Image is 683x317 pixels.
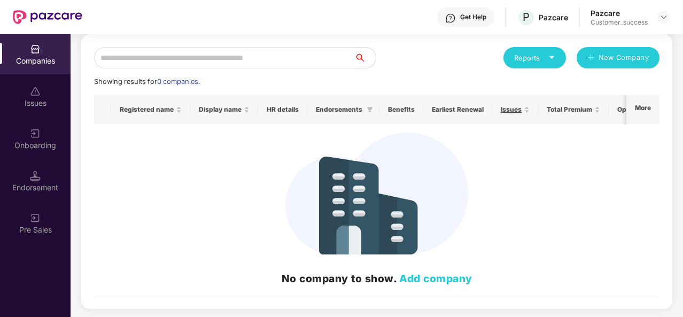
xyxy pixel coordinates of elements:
[94,78,200,86] span: Showing results for
[587,54,594,63] span: plus
[316,105,362,114] span: Endorsements
[367,106,373,113] span: filter
[354,47,376,68] button: search
[30,213,41,223] img: svg+xml;base64,PHN2ZyB3aWR0aD0iMjAiIGhlaWdodD0iMjAiIHZpZXdCb3g9IjAgMCAyMCAyMCIgZmlsbD0ibm9uZSIgeG...
[399,272,472,285] a: Add company
[539,12,568,22] div: Pazcare
[103,270,651,287] h2: No company to show.
[30,128,41,139] img: svg+xml;base64,PHN2ZyB3aWR0aD0iMjAiIGhlaWdodD0iMjAiIHZpZXdCb3g9IjAgMCAyMCAyMCIgZmlsbD0ibm9uZSIgeG...
[501,105,522,114] span: Issues
[445,13,456,24] img: svg+xml;base64,PHN2ZyBpZD0iSGVscC0zMngzMiIgeG1sbnM9Imh0dHA6Ly93d3cudzMub3JnLzIwMDAvc3ZnIiB3aWR0aD...
[190,95,258,124] th: Display name
[354,53,376,62] span: search
[599,52,649,63] span: New Company
[30,44,41,55] img: svg+xml;base64,PHN2ZyBpZD0iQ29tcGFuaWVzIiB4bWxucz0iaHR0cDovL3d3dy53My5vcmcvMjAwMC9zdmciIHdpZHRoPS...
[157,78,200,86] span: 0 companies.
[460,13,486,21] div: Get Help
[285,133,468,254] img: svg+xml;base64,PHN2ZyB4bWxucz0iaHR0cDovL3d3dy53My5vcmcvMjAwMC9zdmciIHdpZHRoPSIzNDIiIGhlaWdodD0iMj...
[30,171,41,181] img: svg+xml;base64,PHN2ZyB3aWR0aD0iMTQuNSIgaGVpZ2h0PSIxNC41IiB2aWV3Qm94PSIwIDAgMTYgMTYiIGZpbGw9Im5vbm...
[659,13,668,21] img: svg+xml;base64,PHN2ZyBpZD0iRHJvcGRvd24tMzJ4MzIiIHhtbG5zPSJodHRwOi8vd3d3LnczLm9yZy8yMDAwL3N2ZyIgd2...
[258,95,307,124] th: HR details
[547,105,592,114] span: Total Premium
[30,86,41,97] img: svg+xml;base64,PHN2ZyBpZD0iSXNzdWVzX2Rpc2FibGVkIiB4bWxucz0iaHR0cDovL3d3dy53My5vcmcvMjAwMC9zdmciIH...
[523,11,530,24] span: P
[591,8,648,18] div: Pazcare
[364,103,375,116] span: filter
[548,54,555,61] span: caret-down
[492,95,538,124] th: Issues
[591,18,648,27] div: Customer_success
[577,47,659,68] button: plusNew Company
[199,105,242,114] span: Display name
[617,105,660,114] span: Ops Manager
[111,95,190,124] th: Registered name
[379,95,423,124] th: Benefits
[538,95,609,124] th: Total Premium
[514,52,555,63] div: Reports
[423,95,492,124] th: Earliest Renewal
[13,10,82,24] img: New Pazcare Logo
[120,105,174,114] span: Registered name
[626,95,659,124] th: More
